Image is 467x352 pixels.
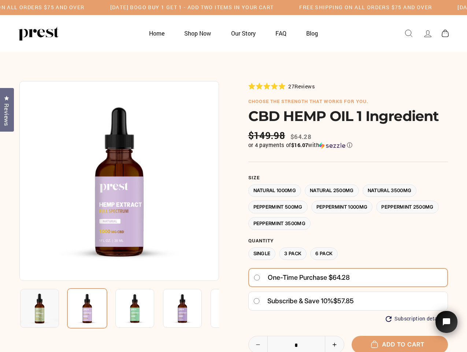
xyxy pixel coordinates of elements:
span: $16.07 [291,142,308,148]
span: $57.85 [333,297,354,305]
iframe: Tidio Chat [426,301,467,352]
div: or 4 payments of with [248,142,448,149]
label: Quantity [248,238,448,244]
img: PREST ORGANICS [18,26,59,41]
button: Subscription details [386,316,444,322]
img: CBD HEMP OIL 1 Ingredient [67,288,107,329]
a: Shop Now [175,26,220,40]
img: CBD HEMP OIL 1 Ingredient [19,81,219,281]
img: CBD HEMP OIL 1 Ingredient [20,289,59,328]
label: Natural 1000MG [248,184,301,197]
ul: Primary [140,26,327,40]
a: Blog [297,26,327,40]
label: Natural 2500MG [305,184,359,197]
span: 27 [288,83,294,90]
img: CBD HEMP OIL 1 Ingredient [163,289,202,328]
label: Peppermint 2500MG [376,201,439,213]
div: or 4 payments of$16.07withSezzle Click to learn more about Sezzle [248,142,448,149]
img: CBD HEMP OIL 1 Ingredient [115,289,154,328]
a: Our Story [222,26,265,40]
div: 27Reviews [248,82,315,90]
label: Size [248,175,448,181]
h1: CBD HEMP OIL 1 Ingredient [248,108,448,124]
label: Single [248,247,276,260]
a: FAQ [266,26,296,40]
span: Reviews [2,103,11,126]
label: Natural 3500MG [363,184,417,197]
img: CBD HEMP OIL 1 Ingredient [211,289,249,328]
span: Add to cart [375,341,425,348]
span: Subscription details [394,316,444,322]
label: 6 Pack [310,247,338,260]
label: Peppermint 3500MG [248,217,311,230]
label: 3 Pack [279,247,307,260]
label: Peppermint 1000MG [311,201,373,213]
span: Subscribe & save 10% [267,297,333,305]
span: $149.98 [248,130,287,141]
h5: [DATE] BOGO BUY 1 GET 1 - ADD TWO ITEMS IN YOUR CART [110,4,274,11]
h6: choose the strength that works for you. [248,99,448,104]
span: One-time purchase $64.28 [268,271,350,284]
a: Home [140,26,174,40]
label: Peppermint 500MG [248,201,308,213]
span: $64.28 [290,132,311,141]
input: Subscribe & save 10%$57.85 [253,298,260,304]
img: Sezzle [319,142,345,149]
span: Reviews [294,83,315,90]
input: One-time purchase $64.28 [253,275,260,280]
h5: Free Shipping on all orders $75 and over [299,4,432,11]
